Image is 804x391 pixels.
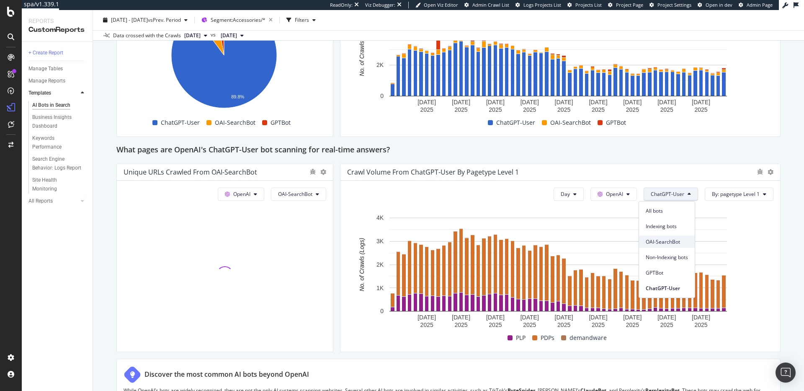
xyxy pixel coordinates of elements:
[32,134,87,152] a: Keywords Performance
[692,314,710,321] text: [DATE]
[376,238,384,244] text: 3K
[575,2,602,8] span: Projects List
[569,333,607,343] span: demandware
[651,190,684,198] span: ChatGPT-User
[454,322,467,328] text: 2025
[757,169,763,175] div: bug
[692,99,710,105] text: [DATE]
[454,106,467,113] text: 2025
[116,164,333,352] div: Unique URLs Crawled from OAI-SearchBotOpenAIOAI-SearchBot
[181,31,211,41] button: [DATE]
[657,314,676,321] text: [DATE]
[271,188,326,201] button: OAI-SearchBot
[32,155,82,172] div: Search Engine Behavior: Logs Report
[347,168,519,176] div: Crawl Volume from ChatGPT-User by pagetype Level 1
[557,106,570,113] text: 2025
[32,134,79,152] div: Keywords Performance
[657,99,676,105] text: [DATE]
[486,99,505,105] text: [DATE]
[358,238,365,291] text: No. of Crawls (Logs)
[589,99,607,105] text: [DATE]
[347,214,769,331] div: A chart.
[695,106,708,113] text: 2025
[706,2,732,8] span: Open in dev
[424,2,458,8] span: Open Viz Editor
[550,118,591,128] span: OAI-SearchBot
[32,155,87,172] a: Search Engine Behavior: Logs Report
[358,23,365,76] text: No. of Crawls (Logs)
[28,77,65,85] div: Manage Reports
[623,99,642,105] text: [DATE]
[211,31,217,39] span: vs
[646,254,688,261] span: Non-Indexing bots
[698,2,732,8] a: Open in dev
[660,106,673,113] text: 2025
[116,144,781,157] div: What pages are OpenAI's ChatGPT-User bot scanning for real-time answers?
[32,101,70,110] div: AI Bots in Search
[561,190,570,198] span: Day
[278,190,312,198] span: OAI-SearchBot
[295,16,309,23] div: Filters
[28,49,63,57] div: + Create Report
[32,113,87,131] a: Business Insights Dashboard
[646,238,688,246] span: OAI-SearchBot
[626,106,639,113] text: 2025
[660,322,673,328] text: 2025
[218,188,264,201] button: OpenAI
[309,169,316,175] div: bug
[28,64,87,73] a: Manage Tables
[28,49,87,57] a: + Create Report
[380,93,384,99] text: 0
[592,106,605,113] text: 2025
[521,99,539,105] text: [DATE]
[231,94,244,99] text: 89.8%
[747,2,773,8] span: Admin Page
[649,2,691,8] a: Project Settings
[161,118,200,128] span: ChatGPT-User
[28,89,51,98] div: Templates
[283,13,319,27] button: Filters
[211,16,265,23] span: Segment: Accessories/*
[515,2,561,8] a: Logs Projects List
[417,99,436,105] text: [DATE]
[217,31,247,41] button: [DATE]
[148,16,181,23] span: vs Prev. Period
[28,17,86,25] div: Reports
[380,308,384,314] text: 0
[523,322,536,328] text: 2025
[590,188,637,201] button: OpenAI
[616,2,643,8] span: Project Page
[32,101,87,110] a: AI Bots in Search
[330,2,353,8] div: ReadOnly:
[521,314,539,321] text: [DATE]
[712,190,760,198] span: By: pagetype Level 1
[608,2,643,8] a: Project Page
[486,314,505,321] text: [DATE]
[415,2,458,8] a: Open Viz Editor
[776,363,796,383] div: Open Intercom Messenger
[32,176,87,193] a: Site Health Monitoring
[567,2,602,8] a: Projects List
[28,197,78,206] a: All Reports
[376,214,384,221] text: 4K
[111,16,148,23] span: [DATE] - [DATE]
[555,99,573,105] text: [DATE]
[646,223,688,230] span: Indexing bots
[376,62,384,68] text: 2K
[516,333,526,343] span: PLP
[28,89,78,98] a: Templates
[365,2,395,8] div: Viz Debugger:
[589,314,607,321] text: [DATE]
[233,190,250,198] span: OpenAI
[646,269,688,277] span: GPTBot
[215,118,255,128] span: OAI-SearchBot
[271,118,291,128] span: GPTBot
[541,333,554,343] span: PDPs
[739,2,773,8] a: Admin Page
[555,314,573,321] text: [DATE]
[452,99,470,105] text: [DATE]
[376,285,384,291] text: 1K
[113,32,181,39] div: Data crossed with the Crawls
[623,314,642,321] text: [DATE]
[472,2,509,8] span: Admin Crawl List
